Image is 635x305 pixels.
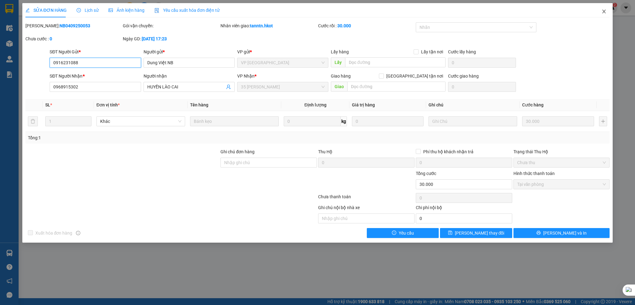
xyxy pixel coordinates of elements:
[448,82,516,92] input: Cước giao hàng
[33,230,75,236] span: Xuất hóa đơn hàng
[77,8,81,12] span: clock-circle
[50,36,52,41] b: 0
[448,231,452,235] span: save
[345,57,446,67] input: Dọc đường
[28,134,245,141] div: Tổng: 1
[28,116,38,126] button: delete
[250,23,273,28] b: tanntn.hkot
[331,57,345,67] span: Lấy
[440,228,512,238] button: save[PERSON_NAME] thay đổi
[144,73,235,79] div: Người nhận
[331,49,349,54] span: Lấy hàng
[416,171,436,176] span: Tổng cước
[45,102,50,107] span: SL
[25,35,122,42] div: Chưa cước :
[25,8,67,13] span: SỬA ĐƠN HÀNG
[429,116,517,126] input: Ghi Chú
[241,58,325,67] span: VP Ninh Bình
[595,3,613,20] button: Close
[318,204,415,213] div: Ghi chú nội bộ nhà xe
[190,102,208,107] span: Tên hàng
[522,116,594,126] input: 0
[513,171,555,176] label: Hình thức thanh toán
[331,82,347,92] span: Giao
[318,213,415,223] input: Nhập ghi chú
[142,36,167,41] b: [DATE] 17:23
[448,58,516,68] input: Cước lấy hàng
[416,204,512,213] div: Chi phí nội bộ
[384,73,446,79] span: [GEOGRAPHIC_DATA] tận nơi
[602,9,606,14] span: close
[123,35,219,42] div: Ngày GD:
[455,230,504,236] span: [PERSON_NAME] thay đổi
[421,148,476,155] span: Phí thu hộ khách nhận trả
[123,22,219,29] div: Gói vận chuyển:
[154,8,220,13] span: Yêu cầu xuất hóa đơn điện tử
[599,116,607,126] button: plus
[50,48,141,55] div: SĐT Người Gửi
[543,230,587,236] span: [PERSON_NAME] và In
[76,231,80,235] span: info-circle
[522,102,544,107] span: Cước hàng
[536,231,541,235] span: printer
[190,116,279,126] input: VD: Bàn, Ghế
[25,8,30,12] span: edit
[318,22,415,29] div: Cước rồi :
[60,23,90,28] b: NB0409250053
[341,116,347,126] span: kg
[426,99,520,111] th: Ghi chú
[109,8,113,12] span: picture
[144,48,235,55] div: Người gửi
[241,82,325,92] span: 35 Trần Phú
[347,82,446,92] input: Dọc đường
[220,22,317,29] div: Nhân viên giao:
[100,117,181,126] span: Khác
[226,84,231,89] span: user-add
[237,74,255,78] span: VP Nhận
[77,8,99,13] span: Lịch sử
[352,116,424,126] input: 0
[331,74,351,78] span: Giao hàng
[352,102,375,107] span: Giá trị hàng
[220,149,255,154] label: Ghi chú đơn hàng
[448,74,479,78] label: Cước giao hàng
[154,8,159,13] img: icon
[25,22,122,29] div: [PERSON_NAME]:
[318,149,332,154] span: Thu Hộ
[367,228,439,238] button: exclamation-circleYêu cầu
[399,230,414,236] span: Yêu cầu
[337,23,351,28] b: 30.000
[317,193,415,204] div: Chưa thanh toán
[109,8,144,13] span: Ảnh kiện hàng
[50,73,141,79] div: SĐT Người Nhận
[96,102,120,107] span: Đơn vị tính
[517,180,606,189] span: Tại văn phòng
[220,158,317,168] input: Ghi chú đơn hàng
[304,102,326,107] span: Định lượng
[237,48,328,55] div: VP gửi
[392,231,396,235] span: exclamation-circle
[448,49,476,54] label: Cước lấy hàng
[517,158,606,167] span: Chưa thu
[419,48,446,55] span: Lấy tận nơi
[513,148,610,155] div: Trạng thái Thu Hộ
[513,228,610,238] button: printer[PERSON_NAME] và In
